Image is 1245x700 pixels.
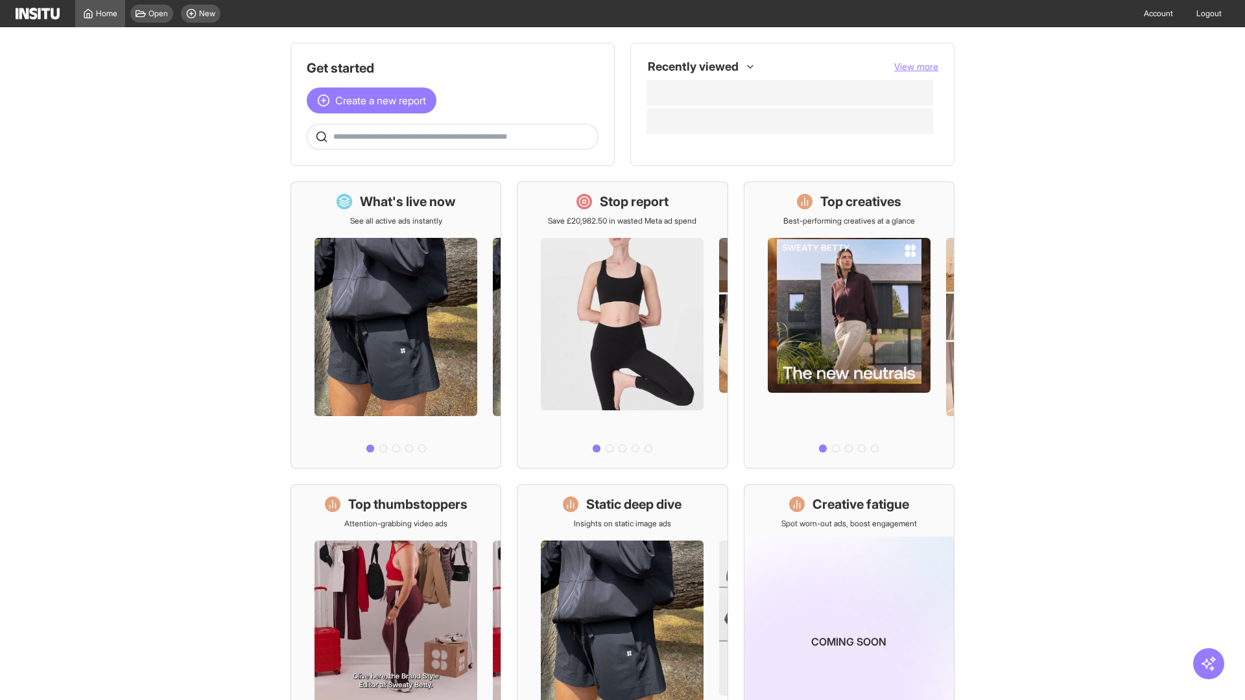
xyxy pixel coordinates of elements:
[350,216,442,226] p: See all active ads instantly
[820,192,901,211] h1: Top creatives
[290,181,501,469] a: What's live nowSee all active ads instantly
[360,192,456,211] h1: What's live now
[307,87,436,113] button: Create a new report
[894,61,938,72] span: View more
[517,181,728,469] a: Stop reportSave £20,982.50 in wasted Meta ad spend
[574,519,671,529] p: Insights on static image ads
[586,495,682,513] h1: Static deep dive
[148,8,168,19] span: Open
[783,216,915,226] p: Best-performing creatives at a glance
[348,495,468,513] h1: Top thumbstoppers
[344,519,447,529] p: Attention-grabbing video ads
[600,192,669,211] h1: Stop report
[894,60,938,73] button: View more
[16,8,60,19] img: Logo
[548,216,696,226] p: Save £20,982.50 in wasted Meta ad spend
[96,8,117,19] span: Home
[335,93,426,108] span: Create a new report
[307,59,599,77] h1: Get started
[744,181,954,469] a: Top creativesBest-performing creatives at a glance
[199,8,215,19] span: New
